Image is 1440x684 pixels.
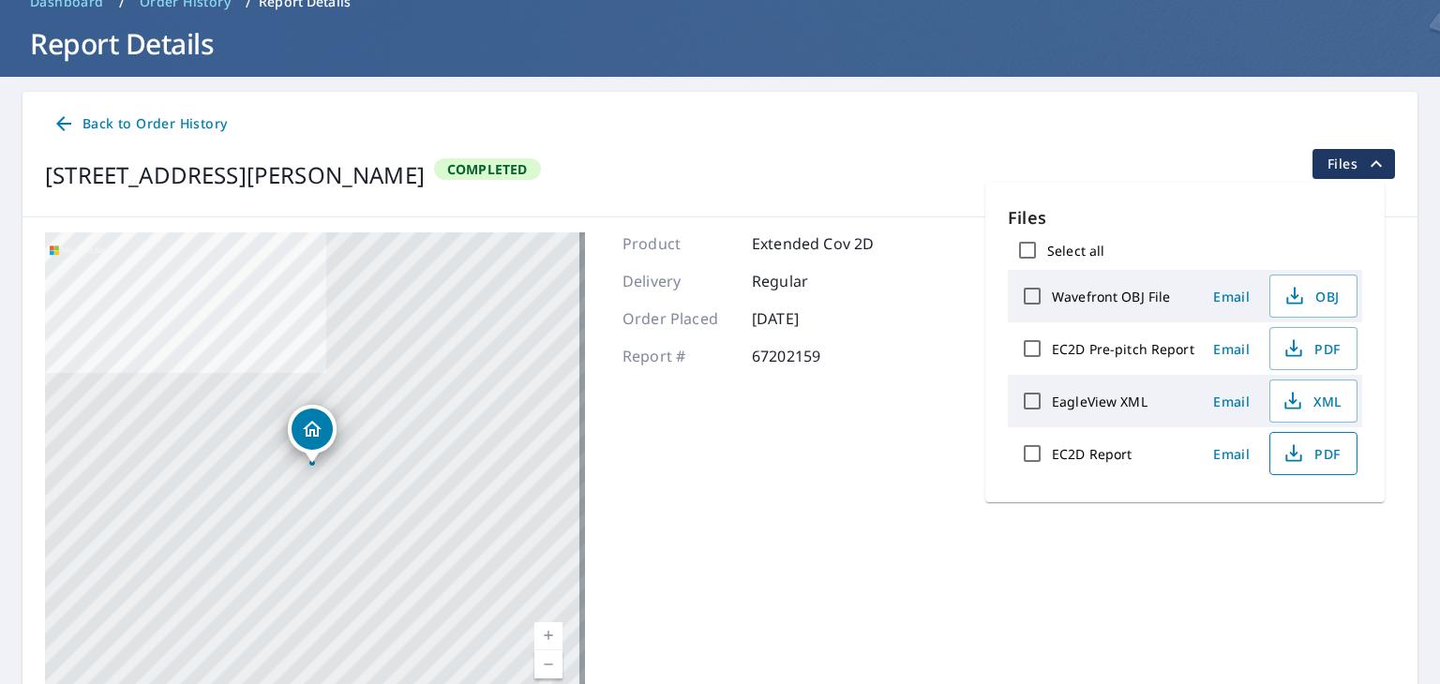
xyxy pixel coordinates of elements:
a: Back to Order History [45,107,234,141]
p: [DATE] [752,307,864,330]
button: Email [1202,282,1262,311]
span: PDF [1282,442,1342,465]
p: Files [1008,205,1362,230]
label: Select all [1047,242,1104,260]
label: EC2D Report [1052,445,1132,463]
button: filesDropdownBtn-67202159 [1312,149,1395,179]
button: OBJ [1269,275,1357,318]
p: Report # [622,345,735,367]
span: OBJ [1282,285,1342,307]
label: EagleView XML [1052,393,1147,410]
span: Back to Order History [52,112,227,136]
span: Email [1209,288,1254,305]
button: Email [1202,335,1262,364]
span: XML [1282,390,1342,412]
p: Delivery [622,270,735,292]
p: Order Placed [622,307,735,330]
a: Current Level 17, Zoom Out [534,650,562,678]
span: Email [1209,340,1254,358]
h1: Report Details [22,24,1417,63]
a: Current Level 17, Zoom In [534,622,562,650]
p: 67202159 [752,345,864,367]
span: Completed [436,160,539,178]
div: [STREET_ADDRESS][PERSON_NAME] [45,158,425,192]
button: PDF [1269,432,1357,475]
button: Email [1202,387,1262,416]
span: Email [1209,445,1254,463]
span: Files [1327,153,1387,175]
div: Dropped pin, building 1, Residential property, 221 Cash Dr Lagrange, GA 30241 [288,405,337,463]
p: Product [622,232,735,255]
label: Wavefront OBJ File [1052,288,1170,305]
p: Extended Cov 2D [752,232,874,255]
button: XML [1269,379,1357,423]
button: Email [1202,439,1262,468]
span: Email [1209,393,1254,410]
button: PDF [1269,327,1357,370]
label: EC2D Pre-pitch Report [1052,340,1194,358]
p: Regular [752,270,864,292]
span: PDF [1282,337,1342,360]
